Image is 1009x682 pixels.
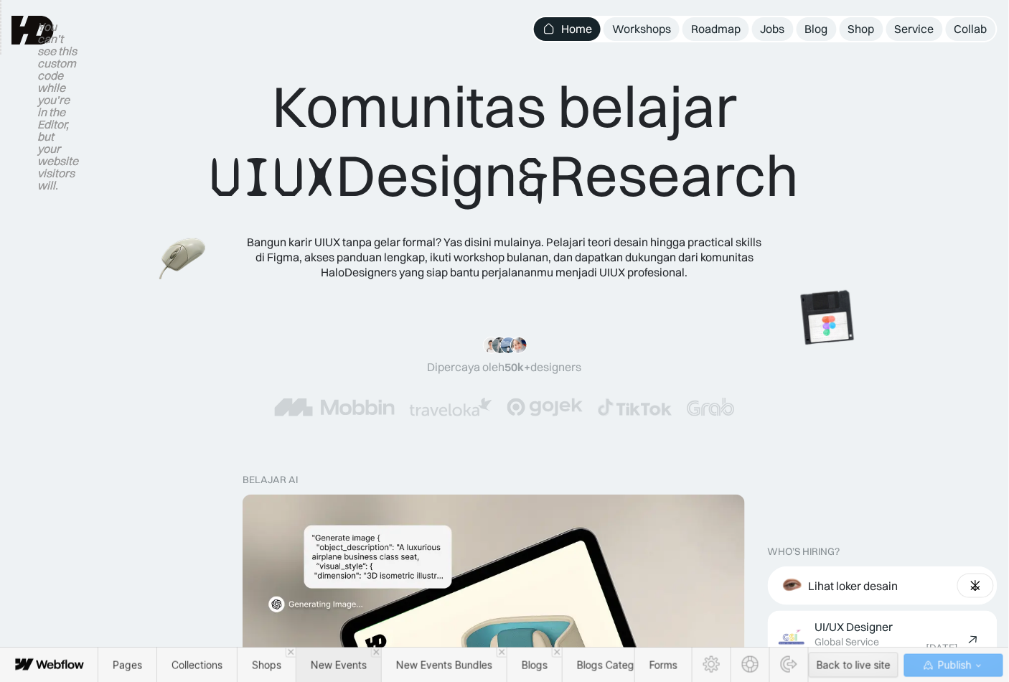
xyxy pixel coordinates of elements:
div: · [918,642,924,654]
div: Jobs [761,22,785,37]
img: Job Image [776,625,807,655]
div: Workshops [612,22,671,37]
div: Roadmap [691,22,741,37]
span: Publish [935,655,972,676]
div: Home [561,22,592,37]
span: New Events [311,659,367,671]
div: Lihat loker desain [809,579,898,594]
div: Blog [805,22,828,37]
span: Shops [252,659,281,671]
a: Close 'New Events' tab [371,648,381,658]
span: Collections [172,659,222,671]
div: Komunitas belajar Design Research [210,72,799,212]
div: Shop [848,22,875,37]
a: Close 'Shops' tab [286,648,296,658]
button: Back to live site [809,653,898,678]
div: Service [895,22,934,37]
div: [DATE] [926,642,959,654]
span: 50k+ [505,360,531,374]
button: Publish [904,654,1003,677]
a: Job ImageUI/UX DesignerGlobal Service [GEOGRAPHIC_DATA]·[DATE] [771,614,995,665]
div: belajar ai [243,474,298,486]
div: Collab [954,22,987,37]
a: Home [534,17,601,41]
a: Close 'New Events Bundles' tab [497,648,507,658]
a: Collab [946,17,996,41]
a: Service [886,17,943,41]
a: Blog [797,17,837,41]
a: Workshops [604,17,680,41]
span: & [518,143,550,212]
div: UI/UX Designer [815,620,893,635]
div: Bangun karir UIUX tanpa gelar formal? Yas disini mulainya. Pelajari teori desain hingga practical... [246,235,763,279]
div: WHO’S HIRING? [768,546,840,558]
span: New Events Bundles [396,659,492,671]
span: Blogs Categories [577,659,657,671]
span: Pages [113,659,142,671]
a: Close 'Blogs' tab [552,648,562,658]
div: Global Service [GEOGRAPHIC_DATA] [815,636,915,660]
a: Shop [840,17,883,41]
span: Forms [649,659,677,671]
span: Blogs [522,659,548,671]
a: Roadmap [682,17,749,41]
a: Jobs [752,17,794,41]
div: Dipercaya oleh designers [428,360,582,375]
div: Back to live site [817,655,891,676]
span: UIUX [210,143,337,212]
